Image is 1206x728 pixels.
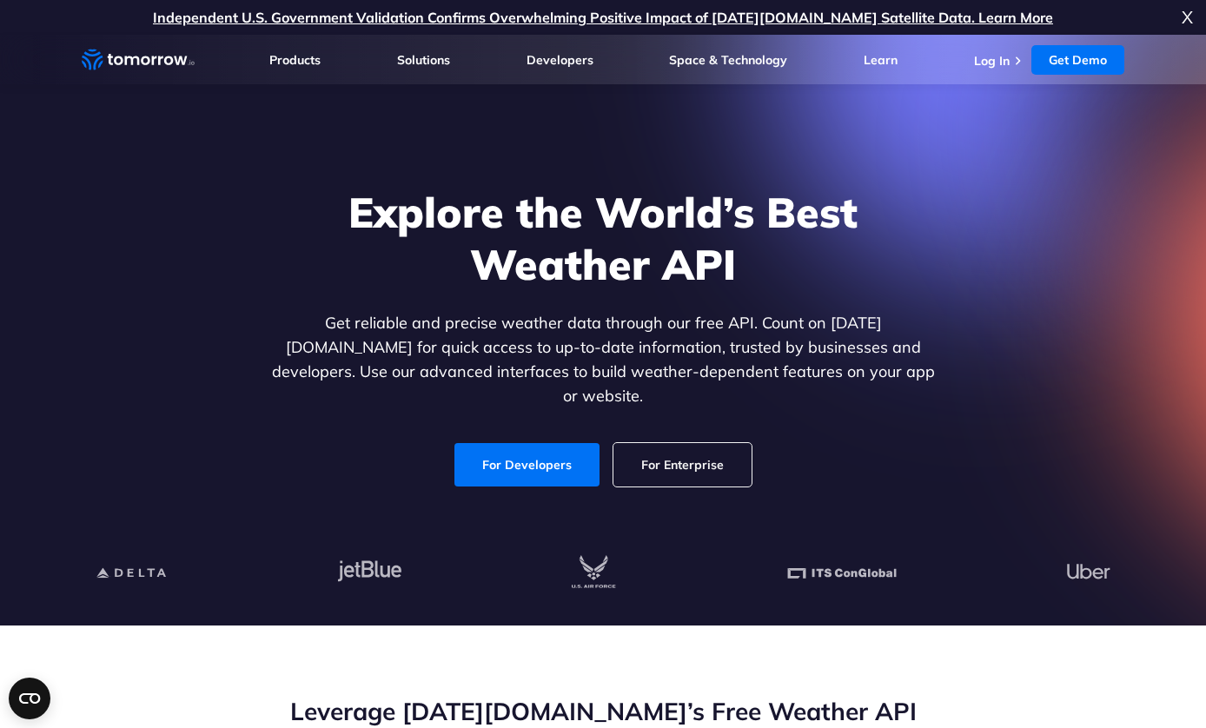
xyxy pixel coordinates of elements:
[974,53,1010,69] a: Log In
[613,443,752,486] a: For Enterprise
[527,52,593,68] a: Developers
[669,52,787,68] a: Space & Technology
[397,52,450,68] a: Solutions
[269,52,321,68] a: Products
[268,311,938,408] p: Get reliable and precise weather data through our free API. Count on [DATE][DOMAIN_NAME] for quic...
[1031,45,1124,75] a: Get Demo
[864,52,898,68] a: Learn
[153,9,1053,26] a: Independent U.S. Government Validation Confirms Overwhelming Positive Impact of [DATE][DOMAIN_NAM...
[82,695,1124,728] h2: Leverage [DATE][DOMAIN_NAME]’s Free Weather API
[9,678,50,719] button: Open CMP widget
[82,47,195,73] a: Home link
[454,443,600,486] a: For Developers
[268,186,938,290] h1: Explore the World’s Best Weather API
